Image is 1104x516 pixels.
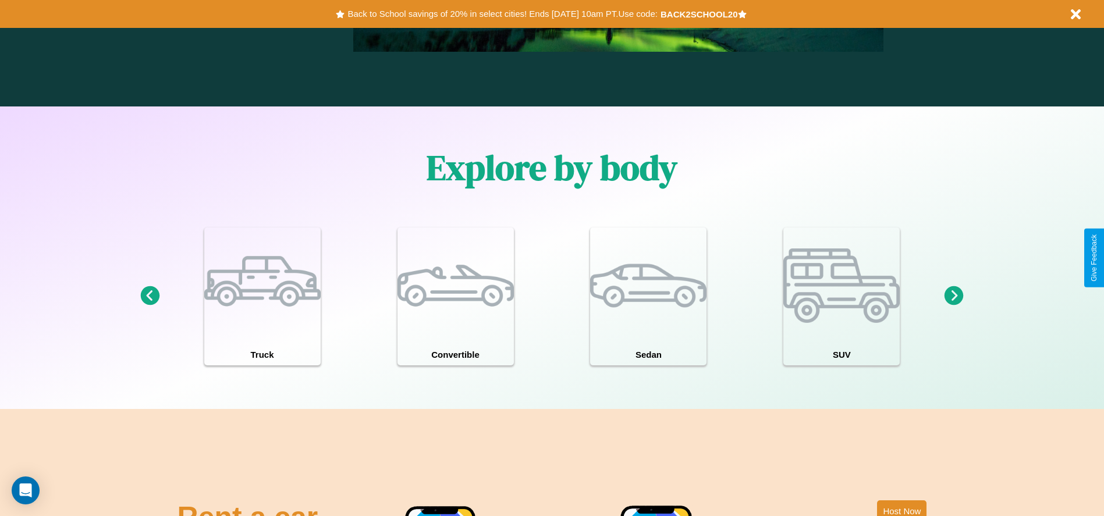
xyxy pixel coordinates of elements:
[661,9,738,19] b: BACK2SCHOOL20
[397,344,514,365] h4: Convertible
[427,144,677,191] h1: Explore by body
[1090,234,1098,282] div: Give Feedback
[590,344,707,365] h4: Sedan
[204,344,321,365] h4: Truck
[783,344,900,365] h4: SUV
[345,6,660,22] button: Back to School savings of 20% in select cities! Ends [DATE] 10am PT.Use code:
[12,476,40,504] div: Open Intercom Messenger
